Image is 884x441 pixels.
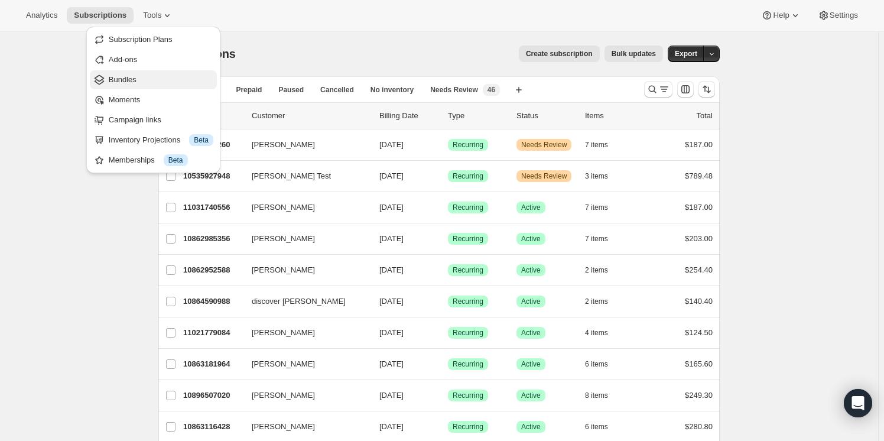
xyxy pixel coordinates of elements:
[685,203,713,212] span: $187.00
[90,90,217,109] button: Moments
[183,419,713,435] div: 10863116428[PERSON_NAME][DATE]SuccessRecurringSuccessActive6 items$280.80
[379,140,404,149] span: [DATE]
[109,95,140,104] span: Moments
[379,422,404,431] span: [DATE]
[245,417,363,436] button: [PERSON_NAME]
[183,387,713,404] div: 10896507020[PERSON_NAME][DATE]SuccessRecurringSuccessActive8 items$249.30
[516,110,576,122] p: Status
[252,327,315,339] span: [PERSON_NAME]
[453,171,483,181] span: Recurring
[252,390,315,401] span: [PERSON_NAME]
[521,391,541,400] span: Active
[252,296,346,307] span: discover [PERSON_NAME]
[585,293,621,310] button: 2 items
[453,297,483,306] span: Recurring
[370,85,414,95] span: No inventory
[585,265,608,275] span: 2 items
[453,234,483,244] span: Recurring
[183,262,713,278] div: 10862952588[PERSON_NAME][DATE]SuccessRecurringSuccessActive2 items$254.40
[245,198,363,217] button: [PERSON_NAME]
[685,328,713,337] span: $124.50
[453,422,483,432] span: Recurring
[183,202,242,213] p: 11031740556
[252,233,315,245] span: [PERSON_NAME]
[252,170,331,182] span: [PERSON_NAME] Test
[585,171,608,181] span: 3 items
[585,391,608,400] span: 8 items
[773,11,789,20] span: Help
[136,7,180,24] button: Tools
[320,85,354,95] span: Cancelled
[685,391,713,400] span: $249.30
[379,203,404,212] span: [DATE]
[521,328,541,338] span: Active
[811,7,865,24] button: Settings
[685,297,713,306] span: $140.40
[685,422,713,431] span: $280.80
[830,11,858,20] span: Settings
[585,297,608,306] span: 2 items
[245,167,363,186] button: [PERSON_NAME] Test
[74,11,126,20] span: Subscriptions
[585,419,621,435] button: 6 items
[90,131,217,150] button: Inventory Projections
[521,171,567,181] span: Needs Review
[109,134,213,146] div: Inventory Projections
[109,55,137,64] span: Add-ons
[158,47,236,60] span: Subscriptions
[453,359,483,369] span: Recurring
[379,391,404,400] span: [DATE]
[526,49,593,59] span: Create subscription
[183,421,242,433] p: 10863116428
[252,202,315,213] span: [PERSON_NAME]
[685,140,713,149] span: $187.00
[109,154,213,166] div: Memberships
[236,85,262,95] span: Prepaid
[109,75,136,84] span: Bundles
[379,234,404,243] span: [DATE]
[109,115,161,124] span: Campaign links
[67,7,134,24] button: Subscriptions
[90,70,217,89] button: Bundles
[585,137,621,153] button: 7 items
[685,265,713,274] span: $254.40
[585,387,621,404] button: 8 items
[585,262,621,278] button: 2 items
[585,140,608,150] span: 7 items
[183,110,713,122] div: IDCustomerBilling DateTypeStatusItemsTotal
[183,390,242,401] p: 10896507020
[183,137,713,153] div: 10894213260[PERSON_NAME][DATE]SuccessRecurringWarningNeeds Review7 items$187.00
[245,323,363,342] button: [PERSON_NAME]
[675,49,697,59] span: Export
[252,358,315,370] span: [PERSON_NAME]
[448,110,507,122] div: Type
[521,359,541,369] span: Active
[19,7,64,24] button: Analytics
[685,171,713,180] span: $789.48
[252,110,370,122] p: Customer
[844,389,872,417] div: Open Intercom Messenger
[585,325,621,341] button: 4 items
[245,355,363,374] button: [PERSON_NAME]
[585,231,621,247] button: 7 items
[698,81,715,98] button: Sort the results
[183,168,713,184] div: 10535927948[PERSON_NAME] Test[DATE]SuccessRecurringWarningNeeds Review3 items$789.48
[585,199,621,216] button: 7 items
[585,203,608,212] span: 7 items
[183,358,242,370] p: 10863181964
[90,151,217,170] button: Memberships
[612,49,656,59] span: Bulk updates
[183,199,713,216] div: 11031740556[PERSON_NAME][DATE]SuccessRecurringSuccessActive7 items$187.00
[245,292,363,311] button: discover [PERSON_NAME]
[278,85,304,95] span: Paused
[252,139,315,151] span: [PERSON_NAME]
[194,135,209,145] span: Beta
[379,328,404,337] span: [DATE]
[487,85,495,95] span: 46
[604,46,663,62] button: Bulk updates
[26,11,57,20] span: Analytics
[245,229,363,248] button: [PERSON_NAME]
[677,81,694,98] button: Customize table column order and visibility
[585,359,608,369] span: 6 items
[644,81,672,98] button: Search and filter results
